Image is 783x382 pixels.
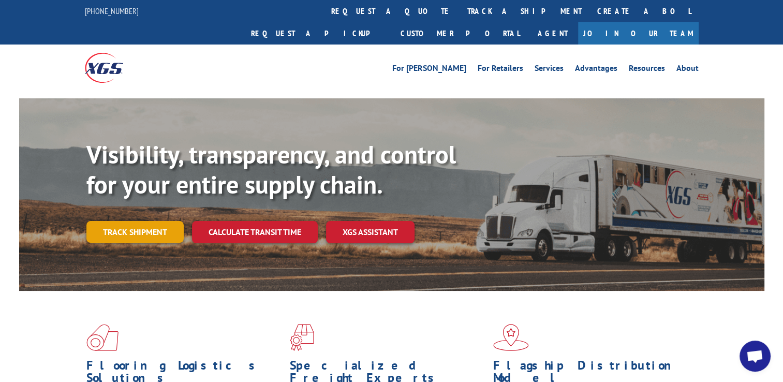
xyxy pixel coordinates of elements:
a: Advantages [575,64,617,76]
a: [PHONE_NUMBER] [85,6,139,16]
img: xgs-icon-focused-on-flooring-red [290,324,314,351]
b: Visibility, transparency, and control for your entire supply chain. [86,138,456,200]
a: Calculate transit time [192,221,318,243]
a: Agent [527,22,578,45]
a: About [676,64,699,76]
a: Open chat [740,341,771,372]
a: XGS ASSISTANT [326,221,415,243]
a: Services [535,64,564,76]
a: Request a pickup [243,22,393,45]
a: Join Our Team [578,22,699,45]
a: Customer Portal [393,22,527,45]
img: xgs-icon-total-supply-chain-intelligence-red [86,324,119,351]
a: Resources [629,64,665,76]
a: For Retailers [478,64,523,76]
a: Track shipment [86,221,184,243]
img: xgs-icon-flagship-distribution-model-red [493,324,529,351]
a: For [PERSON_NAME] [392,64,466,76]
